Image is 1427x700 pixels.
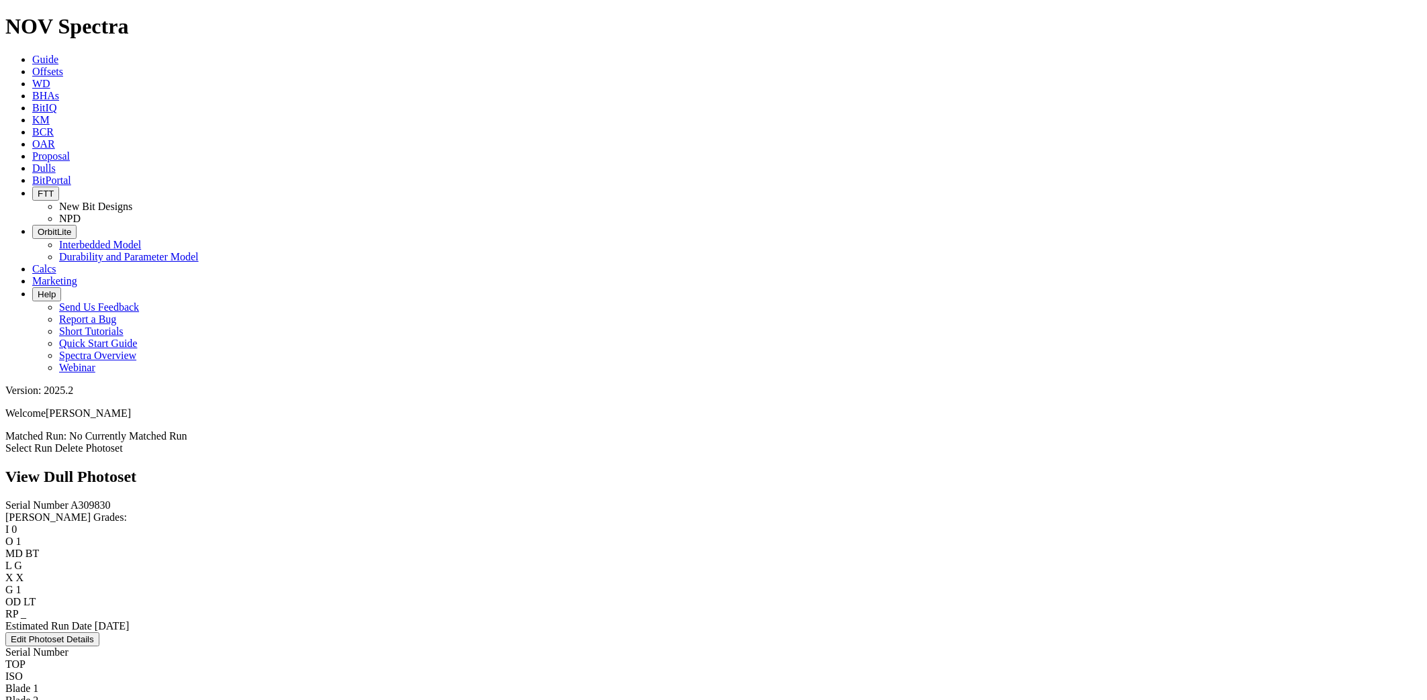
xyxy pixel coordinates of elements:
a: NPD [59,213,81,224]
a: KM [32,114,50,126]
div: [PERSON_NAME] Grades: [5,511,1422,523]
a: Marketing [32,275,77,287]
a: Send Us Feedback [59,301,139,313]
span: BT [26,548,39,559]
span: A309830 [71,499,111,511]
span: G [14,560,22,571]
a: Webinar [59,362,95,373]
label: Serial Number [5,499,68,511]
a: Short Tutorials [59,326,124,337]
a: BitPortal [32,174,71,186]
a: Quick Start Guide [59,338,137,349]
span: 1 [16,584,21,595]
a: Offsets [32,66,63,77]
a: Calcs [32,263,56,274]
button: Help [32,287,61,301]
h1: NOV Spectra [5,14,1422,39]
a: Interbedded Model [59,239,141,250]
a: WD [32,78,50,89]
button: OrbitLite [32,225,77,239]
span: No Currently Matched Run [69,430,187,442]
label: MD [5,548,23,559]
span: _ [21,608,26,619]
span: ISO [5,670,23,682]
label: RP [5,608,18,619]
span: TOP [5,658,26,670]
span: Help [38,289,56,299]
label: I [5,523,9,535]
label: Estimated Run Date [5,620,92,632]
a: Delete Photoset [55,442,123,454]
button: Edit Photoset Details [5,632,99,646]
span: FTT [38,189,54,199]
a: BHAs [32,90,59,101]
label: O [5,536,13,547]
span: X [16,572,24,583]
label: G [5,584,13,595]
h2: View Dull Photoset [5,468,1422,486]
a: Dulls [32,162,56,174]
span: Serial Number [5,646,68,658]
button: FTT [32,187,59,201]
p: Welcome [5,407,1422,419]
a: Durability and Parameter Model [59,251,199,262]
span: 0 [11,523,17,535]
a: BCR [32,126,54,138]
a: Spectra Overview [59,350,136,361]
div: Version: 2025.2 [5,385,1422,397]
a: Guide [32,54,58,65]
a: New Bit Designs [59,201,132,212]
a: Proposal [32,150,70,162]
span: [PERSON_NAME] [46,407,131,419]
span: Matched Run: [5,430,66,442]
a: OAR [32,138,55,150]
a: Select Run [5,442,52,454]
span: Blade 1 [5,683,38,694]
span: OrbitLite [38,227,71,237]
label: X [5,572,13,583]
a: BitIQ [32,102,56,113]
label: L [5,560,11,571]
span: [DATE] [95,620,130,632]
label: OD [5,596,21,607]
span: 1 [16,536,21,547]
span: LT [24,596,36,607]
a: Report a Bug [59,313,116,325]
